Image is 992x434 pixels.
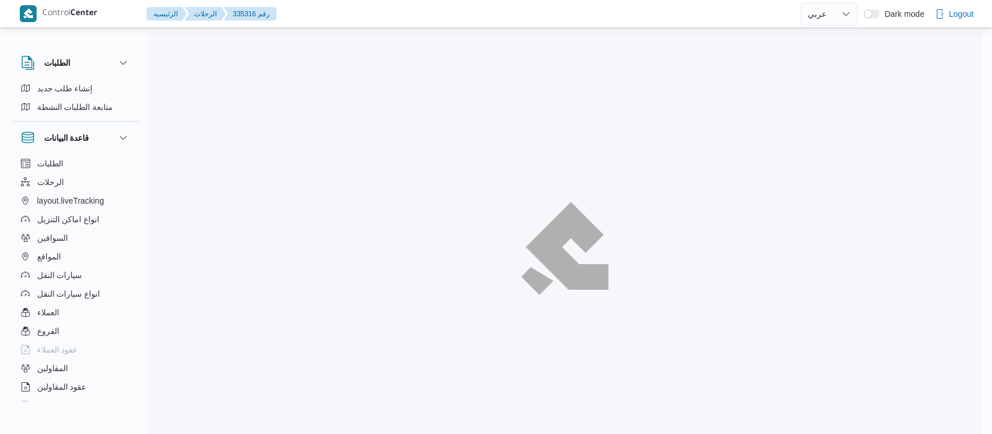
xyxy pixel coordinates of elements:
button: العملاء [16,303,135,322]
button: اجهزة التليفون [16,396,135,415]
button: Logout [930,2,979,26]
button: متابعة الطلبات النشطة [16,98,135,116]
button: عقود المقاولين [16,378,135,396]
span: Dark mode [880,9,924,19]
span: الرحلات [37,175,64,189]
span: عقود المقاولين [37,380,87,394]
button: الطلبات [16,154,135,173]
button: إنشاء طلب جديد [16,79,135,98]
button: انواع اماكن التنزيل [16,210,135,229]
img: X8yXhbKr1z7QwAAAABJRU5ErkJggg== [20,5,37,22]
img: ILLA Logo [528,209,602,288]
div: الطلبات [12,79,139,121]
span: اجهزة التليفون [37,399,85,412]
span: الطلبات [37,156,63,170]
button: السواقين [16,229,135,247]
button: الرحلات [185,7,226,21]
button: الطلبات [21,56,130,70]
h3: الطلبات [44,56,70,70]
button: المواقع [16,247,135,266]
button: سيارات النقل [16,266,135,284]
span: الفروع [37,324,59,338]
button: الرئيسيه [146,7,187,21]
span: المواقع [37,250,61,264]
span: المقاولين [37,361,68,375]
span: سيارات النقل [37,268,83,282]
span: متابعة الطلبات النشطة [37,100,113,114]
b: Center [70,9,98,19]
span: Logout [949,7,974,21]
div: قاعدة البيانات [12,154,139,406]
button: الرحلات [16,173,135,191]
button: الفروع [16,322,135,340]
button: انواع سيارات النقل [16,284,135,303]
button: قاعدة البيانات [21,131,130,145]
span: السواقين [37,231,68,245]
span: إنشاء طلب جديد [37,81,93,95]
button: 335316 رقم [224,7,277,21]
span: انواع اماكن التنزيل [37,212,100,226]
h3: قاعدة البيانات [44,131,89,145]
button: المقاولين [16,359,135,378]
span: العملاء [37,305,59,319]
span: انواع سيارات النقل [37,287,101,301]
button: layout.liveTracking [16,191,135,210]
span: layout.liveTracking [37,194,104,208]
button: عقود العملاء [16,340,135,359]
span: عقود العملاء [37,343,78,357]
